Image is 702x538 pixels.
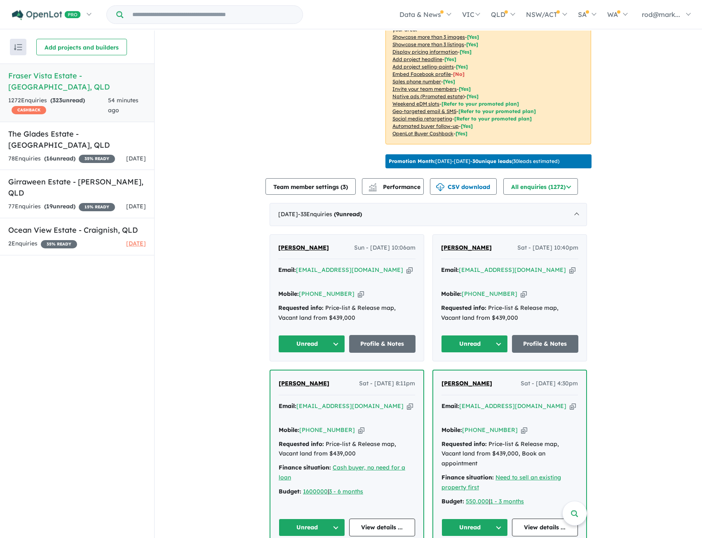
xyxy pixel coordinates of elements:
[108,97,139,114] span: 54 minutes ago
[441,303,578,323] div: Price-list & Release map, Vacant land from $439,000
[521,290,527,298] button: Copy
[278,304,324,311] strong: Requested info:
[279,426,299,434] strong: Mobile:
[278,266,296,274] strong: Email:
[8,154,115,164] div: 78 Enquir ies
[126,203,146,210] span: [DATE]
[8,96,108,116] div: 1272 Enquir ies
[279,440,324,448] strong: Requested info:
[467,93,479,99] span: [Yes]
[466,41,478,47] span: [ Yes ]
[278,303,416,323] div: Price-list & Release map, Vacant land from $439,000
[359,379,415,389] span: Sat - [DATE] 8:11pm
[503,178,578,195] button: All enquiries (1272)
[279,488,301,495] strong: Budget:
[521,426,527,434] button: Copy
[392,41,464,47] u: Showcase more than 3 listings
[358,290,364,298] button: Copy
[441,474,561,491] a: Need to sell an existing property first
[329,488,363,495] a: 3 - 6 months
[279,380,329,387] span: [PERSON_NAME]
[459,266,566,274] a: [EMAIL_ADDRESS][DOMAIN_NAME]
[8,70,146,92] h5: Fraser Vista Estate - [GEOGRAPHIC_DATA] , QLD
[642,10,680,19] span: rod@mark...
[303,488,328,495] a: 1600000
[8,239,77,249] div: 2 Enquir ies
[370,183,420,191] span: Performance
[392,116,452,122] u: Social media retargeting
[458,108,536,114] span: [Refer to your promoted plan]
[279,519,345,536] button: Unread
[441,243,492,253] a: [PERSON_NAME]
[441,244,492,251] span: [PERSON_NAME]
[392,34,465,40] u: Showcase more than 3 images
[46,203,53,210] span: 19
[362,178,424,195] button: Performance
[349,519,416,536] a: View details ...
[521,379,578,389] span: Sat - [DATE] 4:30pm
[461,123,473,129] span: [Yes]
[8,202,115,212] div: 77 Enquir ies
[278,243,329,253] a: [PERSON_NAME]
[460,49,472,55] span: [ Yes ]
[392,93,465,99] u: Native ads (Promoted estate)
[52,97,62,104] span: 323
[490,498,524,505] a: 1 - 3 months
[392,108,456,114] u: Geo-targeted email & SMS
[343,183,346,191] span: 3
[12,10,81,20] img: Openlot PRO Logo White
[279,464,331,471] strong: Finance situation:
[369,186,377,191] img: bar-chart.svg
[279,402,296,410] strong: Email:
[462,290,517,297] a: [PHONE_NUMBER]
[459,86,471,92] span: [ Yes ]
[443,78,455,85] span: [ Yes ]
[455,130,467,137] span: [Yes]
[392,123,459,129] u: Automated buyer follow-up
[279,379,329,389] a: [PERSON_NAME]
[441,266,459,274] strong: Email:
[436,183,444,191] img: download icon
[517,243,578,253] span: Sat - [DATE] 10:40pm
[462,426,518,434] a: [PHONE_NUMBER]
[456,64,468,70] span: [ Yes ]
[79,155,115,163] span: 35 % READY
[441,335,508,353] button: Unread
[369,183,376,188] img: line-chart.svg
[299,290,355,297] a: [PHONE_NUMBER]
[466,498,489,505] a: 550,000
[454,116,532,122] span: [Refer to your promoted plan]
[126,240,146,247] span: [DATE]
[441,402,459,410] strong: Email:
[441,290,462,297] strong: Mobile:
[441,439,578,469] div: Price-list & Release map, Vacant land from $439,000, Book an appointment
[385,12,591,144] p: Your project is only comparing to other top-performing projects in your area: - - - - - - - - - -...
[358,426,364,434] button: Copy
[441,497,578,507] div: |
[467,34,479,40] span: [ Yes ]
[8,224,146,236] h5: Ocean View Estate - Craignish , QLD
[44,203,75,210] strong: ( unread)
[334,210,362,218] strong: ( unread)
[354,243,416,253] span: Sun - [DATE] 10:06am
[441,498,464,505] strong: Budget:
[569,266,575,274] button: Copy
[512,335,579,353] a: Profile & Notes
[44,155,75,162] strong: ( unread)
[444,56,456,62] span: [ Yes ]
[441,380,492,387] span: [PERSON_NAME]
[278,335,345,353] button: Unread
[125,6,301,24] input: Try estate name, suburb, builder or developer
[349,335,416,353] a: Profile & Notes
[512,519,578,536] a: View details ...
[270,203,587,226] div: [DATE]
[8,128,146,151] h5: The Glades Estate - [GEOGRAPHIC_DATA] , QLD
[296,402,404,410] a: [EMAIL_ADDRESS][DOMAIN_NAME]
[441,440,487,448] strong: Requested info:
[46,155,53,162] span: 16
[279,464,405,481] u: Cash buyer, no need for a loan
[392,71,451,77] u: Embed Facebook profile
